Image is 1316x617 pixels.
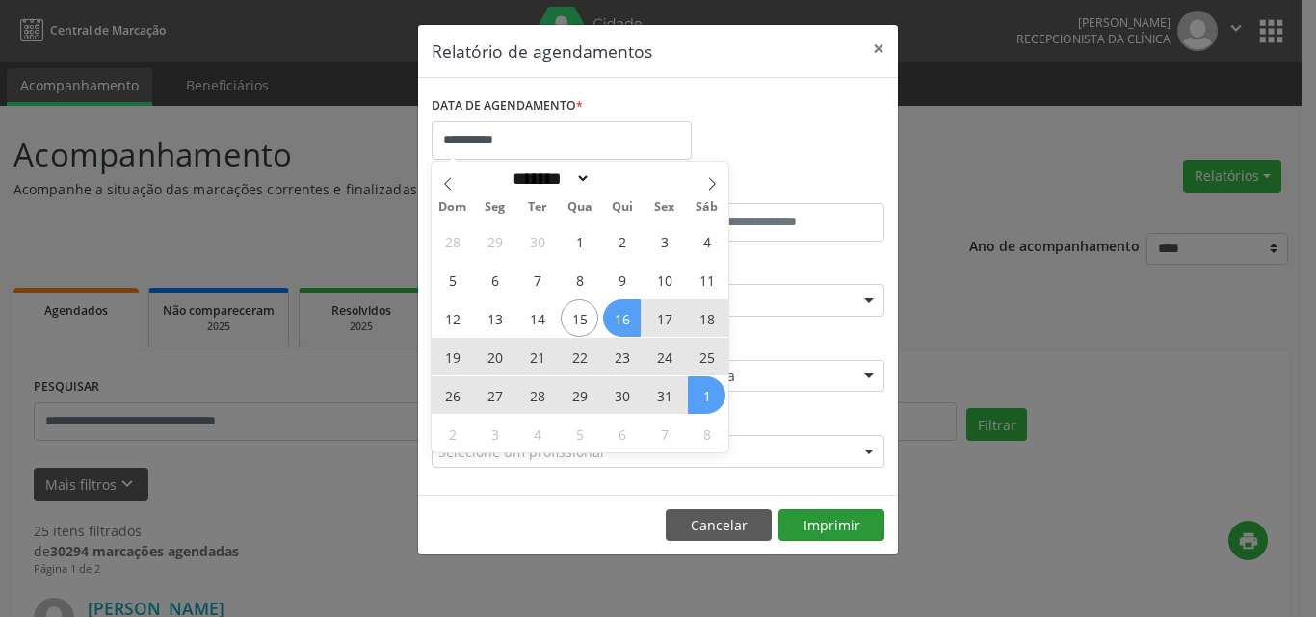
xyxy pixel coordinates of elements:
[645,222,683,260] span: Outubro 3, 2025
[434,415,471,452] span: Novembro 2, 2025
[434,338,471,375] span: Outubro 19, 2025
[603,299,641,337] span: Outubro 16, 2025
[476,261,513,298] span: Outubro 6, 2025
[561,415,598,452] span: Novembro 5, 2025
[516,201,559,214] span: Ter
[603,415,641,452] span: Novembro 6, 2025
[438,442,604,462] span: Selecione um profissional
[666,509,772,542] button: Cancelar
[601,201,644,214] span: Qui
[476,376,513,414] span: Outubro 27, 2025
[518,415,556,452] span: Novembro 4, 2025
[645,376,683,414] span: Outubro 31, 2025
[518,261,556,298] span: Outubro 7, 2025
[688,338,725,375] span: Outubro 25, 2025
[474,201,516,214] span: Seg
[688,261,725,298] span: Outubro 11, 2025
[561,376,598,414] span: Outubro 29, 2025
[518,338,556,375] span: Outubro 21, 2025
[561,261,598,298] span: Outubro 8, 2025
[432,39,652,64] h5: Relatório de agendamentos
[688,222,725,260] span: Outubro 4, 2025
[506,168,591,189] select: Month
[476,415,513,452] span: Novembro 3, 2025
[603,222,641,260] span: Outubro 2, 2025
[644,201,686,214] span: Sex
[476,222,513,260] span: Setembro 29, 2025
[778,509,884,542] button: Imprimir
[434,261,471,298] span: Outubro 5, 2025
[603,376,641,414] span: Outubro 30, 2025
[432,91,583,121] label: DATA DE AGENDAMENTO
[645,338,683,375] span: Outubro 24, 2025
[688,376,725,414] span: Novembro 1, 2025
[434,376,471,414] span: Outubro 26, 2025
[688,415,725,452] span: Novembro 8, 2025
[434,299,471,337] span: Outubro 12, 2025
[561,338,598,375] span: Outubro 22, 2025
[559,201,601,214] span: Qua
[434,222,471,260] span: Setembro 28, 2025
[518,222,556,260] span: Setembro 30, 2025
[591,168,654,189] input: Year
[561,222,598,260] span: Outubro 1, 2025
[645,299,683,337] span: Outubro 17, 2025
[645,415,683,452] span: Novembro 7, 2025
[476,299,513,337] span: Outubro 13, 2025
[688,299,725,337] span: Outubro 18, 2025
[686,201,728,214] span: Sáb
[518,299,556,337] span: Outubro 14, 2025
[518,376,556,414] span: Outubro 28, 2025
[663,173,884,203] label: ATÉ
[603,338,641,375] span: Outubro 23, 2025
[432,201,474,214] span: Dom
[603,261,641,298] span: Outubro 9, 2025
[476,338,513,375] span: Outubro 20, 2025
[859,25,898,72] button: Close
[645,261,683,298] span: Outubro 10, 2025
[561,299,598,337] span: Outubro 15, 2025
